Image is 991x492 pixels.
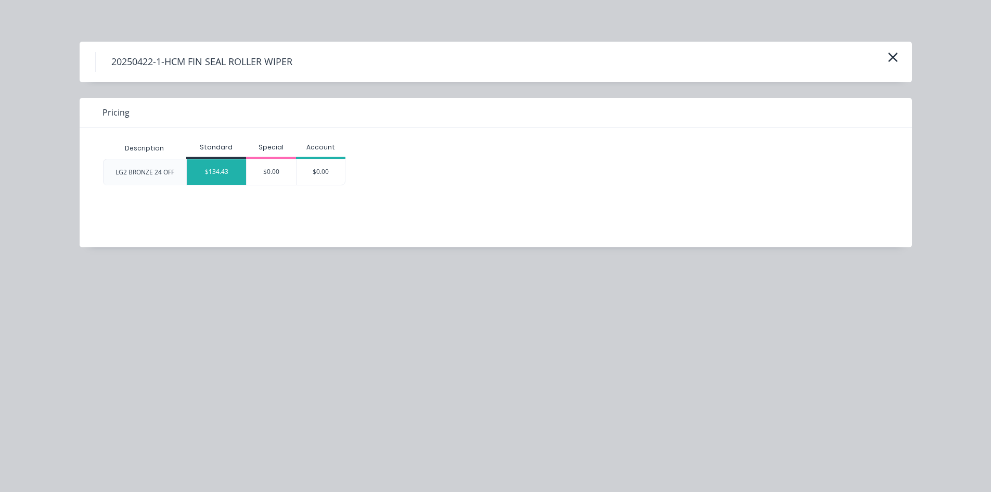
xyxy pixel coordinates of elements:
div: LG2 BRONZE 24 OFF [115,168,174,177]
div: Special [246,143,296,152]
div: Standard [186,143,246,152]
div: $0.00 [297,159,345,185]
div: Description [117,135,172,161]
div: $0.00 [247,159,296,185]
h4: 20250422-1-HCM FIN SEAL ROLLER WIPER [95,52,308,72]
span: Pricing [102,106,130,119]
div: Account [296,143,346,152]
div: $134.43 [187,159,246,185]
